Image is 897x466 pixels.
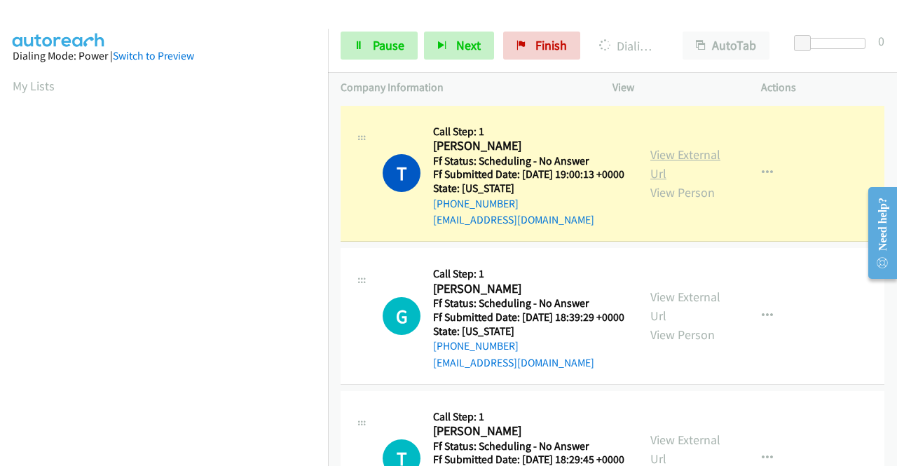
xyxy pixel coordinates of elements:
div: Dialing Mode: Power | [13,48,315,64]
a: My Lists [13,78,55,94]
h5: Ff Status: Scheduling - No Answer [433,296,624,310]
div: 0 [878,32,884,50]
p: Company Information [341,79,587,96]
h5: Ff Status: Scheduling - No Answer [433,439,624,453]
h2: [PERSON_NAME] [433,138,620,154]
h2: [PERSON_NAME] [433,423,620,439]
a: Pause [341,32,418,60]
div: The call is yet to be attempted [383,297,420,335]
span: Finish [535,37,567,53]
a: [EMAIL_ADDRESS][DOMAIN_NAME] [433,213,594,226]
p: Dialing [PERSON_NAME] [599,36,657,55]
h5: Ff Submitted Date: [DATE] 19:00:13 +0000 [433,167,624,181]
p: View [612,79,736,96]
a: View External Url [650,289,720,324]
h5: State: [US_STATE] [433,181,624,196]
h5: Ff Status: Scheduling - No Answer [433,154,624,168]
div: Delay between calls (in seconds) [801,38,865,49]
p: Actions [761,79,884,96]
h5: State: [US_STATE] [433,324,624,338]
button: Next [424,32,494,60]
a: View Person [650,327,715,343]
a: View External Url [650,146,720,181]
iframe: Resource Center [857,177,897,289]
h2: [PERSON_NAME] [433,281,620,297]
a: View Person [650,184,715,200]
h5: Ff Submitted Date: [DATE] 18:39:29 +0000 [433,310,624,324]
a: Switch to Preview [113,49,194,62]
span: Next [456,37,481,53]
button: AutoTab [683,32,769,60]
h1: T [383,154,420,192]
a: [EMAIL_ADDRESS][DOMAIN_NAME] [433,356,594,369]
span: Pause [373,37,404,53]
h1: G [383,297,420,335]
h5: Call Step: 1 [433,267,624,281]
a: [PHONE_NUMBER] [433,339,519,352]
a: Finish [503,32,580,60]
h5: Call Step: 1 [433,125,624,139]
h5: Call Step: 1 [433,410,624,424]
a: [PHONE_NUMBER] [433,197,519,210]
